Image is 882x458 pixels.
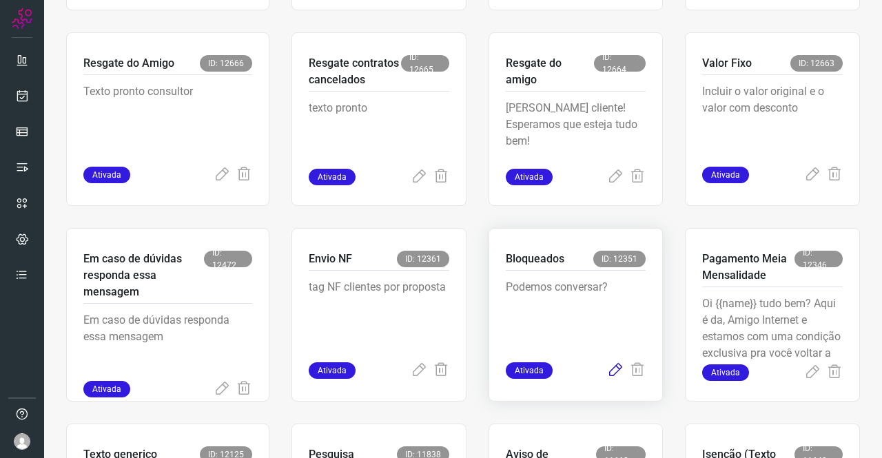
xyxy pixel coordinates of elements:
[309,362,356,379] span: Ativada
[506,100,646,169] p: [PERSON_NAME] cliente! Esperamos que esteja tudo bem!
[309,55,401,88] p: Resgate contratos cancelados
[83,251,204,300] p: Em caso de dúvidas responda essa mensagem
[14,433,30,450] img: avatar-user-boy.jpg
[506,279,646,348] p: Podemos conversar?
[83,381,130,397] span: Ativada
[506,362,553,379] span: Ativada
[83,312,252,381] p: Em caso de dúvidas responda essa mensagem
[790,55,843,72] span: ID: 12663
[702,364,749,381] span: Ativada
[593,251,646,267] span: ID: 12351
[200,55,252,72] span: ID: 12666
[506,251,564,267] p: Bloqueados
[506,169,553,185] span: Ativada
[83,167,130,183] span: Ativada
[702,83,843,152] p: Incluir o valor original e o valor com desconto
[83,83,252,152] p: Texto pronto consultor
[309,100,449,169] p: texto pronto
[12,8,32,29] img: Logo
[401,55,449,72] span: ID: 12665
[309,279,449,348] p: tag NF clientes por proposta
[397,251,449,267] span: ID: 12361
[309,169,356,185] span: Ativada
[702,55,752,72] p: Valor Fixo
[506,55,594,88] p: Resgate do amigo
[794,251,843,267] span: ID: 12346
[309,251,352,267] p: Envio NF
[83,55,174,72] p: Resgate do Amigo
[204,251,252,267] span: ID: 12472
[594,55,646,72] span: ID: 12664
[702,251,794,284] p: Pagamento Meia Mensalidade
[702,295,843,364] p: Oi {{name}} tudo bem? Aqui é da, Amigo Internet e estamos com uma condição exclusiva pra você vol...
[702,167,749,183] span: Ativada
